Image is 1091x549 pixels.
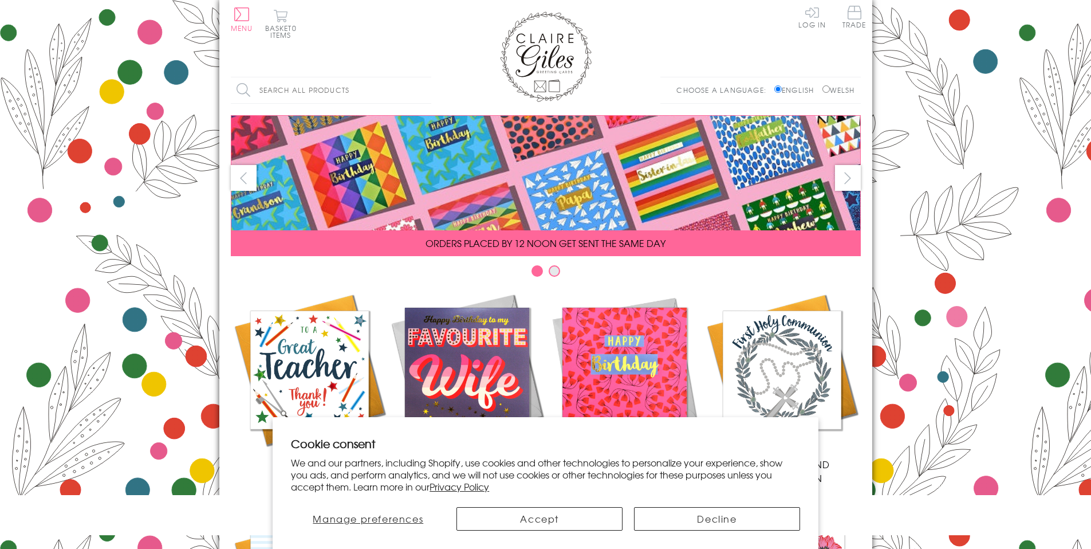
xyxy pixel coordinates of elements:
[822,85,830,93] input: Welsh
[546,291,703,471] a: Birthdays
[270,23,297,40] span: 0 items
[774,85,820,95] label: English
[291,457,800,492] p: We and our partners, including Shopify, use cookies and other technologies to personalize your ex...
[291,507,445,531] button: Manage preferences
[456,507,623,531] button: Accept
[842,6,867,28] span: Trade
[388,291,546,471] a: New Releases
[231,77,431,103] input: Search all products
[231,165,257,191] button: prev
[426,236,665,250] span: ORDERS PLACED BY 12 NOON GET SENT THE SAME DAY
[822,85,855,95] label: Welsh
[676,85,772,95] p: Choose a language:
[500,11,592,102] img: Claire Giles Greetings Cards
[549,265,560,277] button: Carousel Page 2
[291,436,800,452] h2: Cookie consent
[231,23,253,33] span: Menu
[703,291,861,485] a: Communion and Confirmation
[842,6,867,30] a: Trade
[313,512,423,526] span: Manage preferences
[774,85,782,93] input: English
[420,77,431,103] input: Search
[835,165,861,191] button: next
[231,291,388,471] a: Academic
[231,7,253,32] button: Menu
[231,265,861,283] div: Carousel Pagination
[531,265,543,277] button: Carousel Page 1 (Current Slide)
[430,480,489,493] a: Privacy Policy
[265,9,297,38] button: Basket0 items
[634,507,800,531] button: Decline
[798,6,826,28] a: Log In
